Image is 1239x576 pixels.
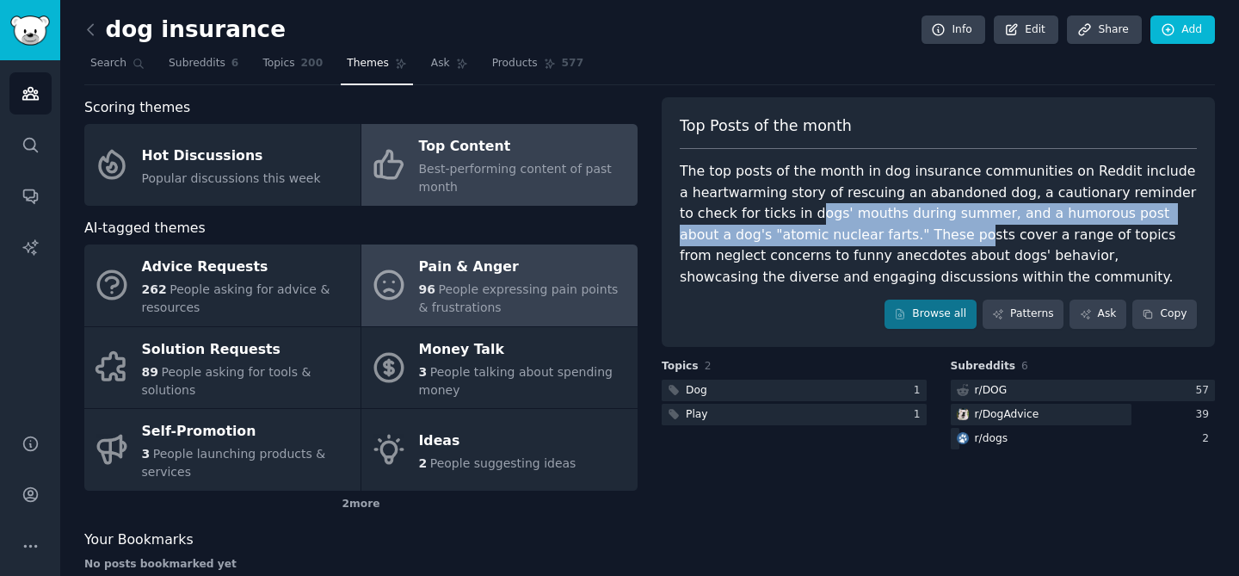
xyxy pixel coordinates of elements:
div: No posts bookmarked yet [84,557,638,573]
div: 2 more [84,491,638,518]
span: Subreddits [169,56,225,71]
a: Advice Requests262People asking for advice & resources [84,245,361,326]
a: Ask [1069,300,1126,329]
div: 1 [914,383,927,399]
span: People suggesting ideas [430,456,576,470]
a: Patterns [983,300,1063,329]
div: 1 [914,407,927,423]
span: People asking for tools & solutions [142,365,311,397]
a: Products577 [486,50,589,85]
div: Play [686,407,708,423]
span: Search [90,56,126,71]
span: Best-performing content of past month [419,162,612,194]
div: 57 [1195,383,1215,399]
a: Topics200 [256,50,329,85]
span: 3 [419,365,428,379]
a: dogsr/dogs2 [951,428,1216,449]
div: Hot Discussions [142,142,321,170]
span: 2 [705,360,712,372]
a: Share [1067,15,1141,45]
button: Copy [1132,300,1197,329]
span: AI-tagged themes [84,218,206,239]
span: 3 [142,447,151,461]
span: Topics [262,56,294,71]
div: Dog [686,383,707,399]
a: Search [84,50,151,85]
a: Themes [341,50,413,85]
span: Themes [347,56,389,71]
span: People launching products & services [142,447,326,479]
div: r/ DOG [975,383,1008,399]
a: Self-Promotion3People launching products & services [84,409,361,491]
img: dogs [957,432,969,444]
a: Dog1 [662,380,927,401]
span: 2 [419,456,428,470]
span: Subreddits [951,359,1016,375]
div: Advice Requests [142,254,352,282]
a: r/DOG57 [951,380,1216,401]
img: DogAdvice [957,408,969,420]
a: Money Talk3People talking about spending money [361,327,638,409]
span: Your Bookmarks [84,530,194,551]
span: 6 [1021,360,1028,372]
span: 577 [562,56,584,71]
a: Info [922,15,985,45]
div: 39 [1195,407,1215,423]
div: Pain & Anger [419,254,629,282]
span: 262 [142,282,167,296]
div: Money Talk [419,336,629,363]
img: GummySearch logo [10,15,50,46]
span: Ask [431,56,450,71]
span: Scoring themes [84,97,190,119]
a: Ask [425,50,474,85]
a: DogAdvicer/DogAdvice39 [951,404,1216,425]
a: Hot DiscussionsPopular discussions this week [84,124,361,206]
div: Self-Promotion [142,418,352,446]
a: Play1 [662,404,927,425]
a: Top ContentBest-performing content of past month [361,124,638,206]
a: Pain & Anger96People expressing pain points & frustrations [361,245,638,326]
a: Solution Requests89People asking for tools & solutions [84,327,361,409]
div: 2 [1202,431,1215,447]
span: 96 [419,282,435,296]
div: Solution Requests [142,336,352,363]
div: Ideas [419,427,576,455]
div: r/ DogAdvice [975,407,1039,423]
h2: dog insurance [84,16,286,44]
a: Subreddits6 [163,50,244,85]
span: Top Posts of the month [680,115,852,137]
span: 200 [301,56,324,71]
a: Add [1150,15,1215,45]
span: People expressing pain points & frustrations [419,282,619,314]
a: Edit [994,15,1058,45]
span: Topics [662,359,699,375]
div: r/ dogs [975,431,1008,447]
span: 89 [142,365,158,379]
span: Products [492,56,538,71]
a: Browse all [885,300,977,329]
span: Popular discussions this week [142,171,321,185]
span: People asking for advice & resources [142,282,330,314]
div: Top Content [419,133,629,161]
span: People talking about spending money [419,365,613,397]
span: 6 [231,56,239,71]
a: Ideas2People suggesting ideas [361,409,638,491]
div: The top posts of the month in dog insurance communities on Reddit include a heartwarming story of... [680,161,1197,288]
